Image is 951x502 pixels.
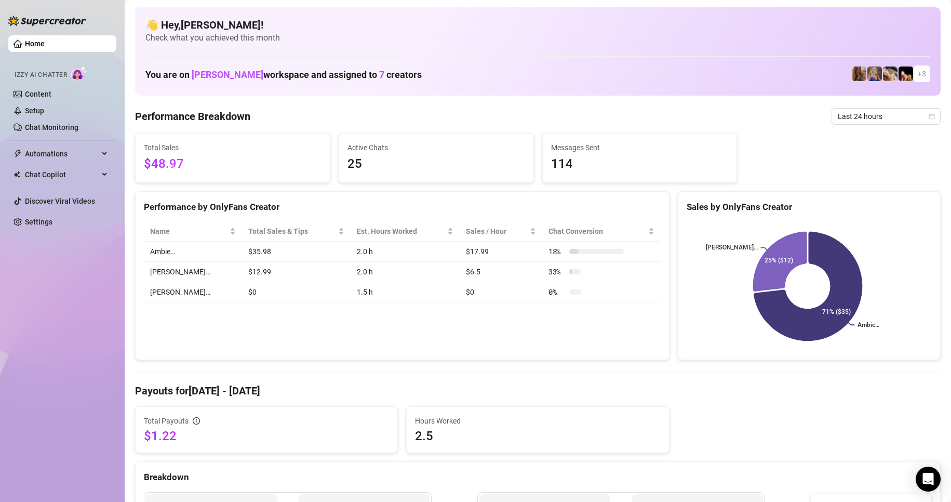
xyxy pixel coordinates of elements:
[551,154,729,174] span: 114
[551,142,729,153] span: Messages Sent
[144,154,322,174] span: $48.97
[883,67,898,81] img: OnlyDanielle
[466,226,528,237] span: Sales / Hour
[918,68,926,80] span: + 3
[71,66,87,81] img: AI Chatter
[242,242,351,262] td: $35.98
[929,113,935,120] span: calendar
[899,67,913,81] img: Brittany️‍
[144,415,189,427] span: Total Payouts
[347,154,525,174] span: 25
[347,142,525,153] span: Active Chats
[460,242,542,262] td: $17.99
[867,67,882,81] img: Ambie
[242,282,351,302] td: $0
[150,226,227,237] span: Name
[351,242,460,262] td: 2.0 h
[548,286,565,298] span: 0 %
[25,218,52,226] a: Settings
[144,242,242,262] td: Ambie…
[144,470,932,484] div: Breakdown
[415,415,660,427] span: Hours Worked
[144,282,242,302] td: [PERSON_NAME]…
[351,262,460,282] td: 2.0 h
[242,221,351,242] th: Total Sales & Tips
[8,16,86,26] img: logo-BBDzfeDw.svg
[705,244,757,252] text: [PERSON_NAME]…
[135,384,941,398] h4: Payouts for [DATE] - [DATE]
[460,221,542,242] th: Sales / Hour
[25,107,44,115] a: Setup
[15,70,67,80] span: Izzy AI Chatter
[460,282,542,302] td: $0
[548,226,646,237] span: Chat Conversion
[25,39,45,48] a: Home
[852,67,866,81] img: daniellerose
[25,146,99,162] span: Automations
[14,150,22,158] span: thunderbolt
[460,262,542,282] td: $6.5
[144,262,242,282] td: [PERSON_NAME]…
[548,266,565,278] span: 33 %
[193,417,200,425] span: info-circle
[357,226,445,237] div: Est. Hours Worked
[379,69,384,80] span: 7
[135,109,250,124] h4: Performance Breakdown
[25,123,78,131] a: Chat Monitoring
[548,246,565,257] span: 18 %
[144,142,322,153] span: Total Sales
[25,166,99,183] span: Chat Copilot
[687,200,932,214] div: Sales by OnlyFans Creator
[145,69,422,81] h1: You are on workspace and assigned to creators
[145,18,930,32] h4: 👋 Hey, [PERSON_NAME] !
[144,428,389,444] span: $1.22
[542,221,661,242] th: Chat Conversion
[351,282,460,302] td: 1.5 h
[25,90,51,98] a: Content
[858,322,880,329] text: Ambie…
[144,221,242,242] th: Name
[145,32,930,44] span: Check what you achieved this month
[242,262,351,282] td: $12.99
[838,109,934,124] span: Last 24 hours
[25,197,95,205] a: Discover Viral Videos
[916,467,941,492] div: Open Intercom Messenger
[144,200,661,214] div: Performance by OnlyFans Creator
[415,428,660,444] span: 2.5
[192,69,263,80] span: [PERSON_NAME]
[248,226,336,237] span: Total Sales & Tips
[14,171,20,178] img: Chat Copilot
